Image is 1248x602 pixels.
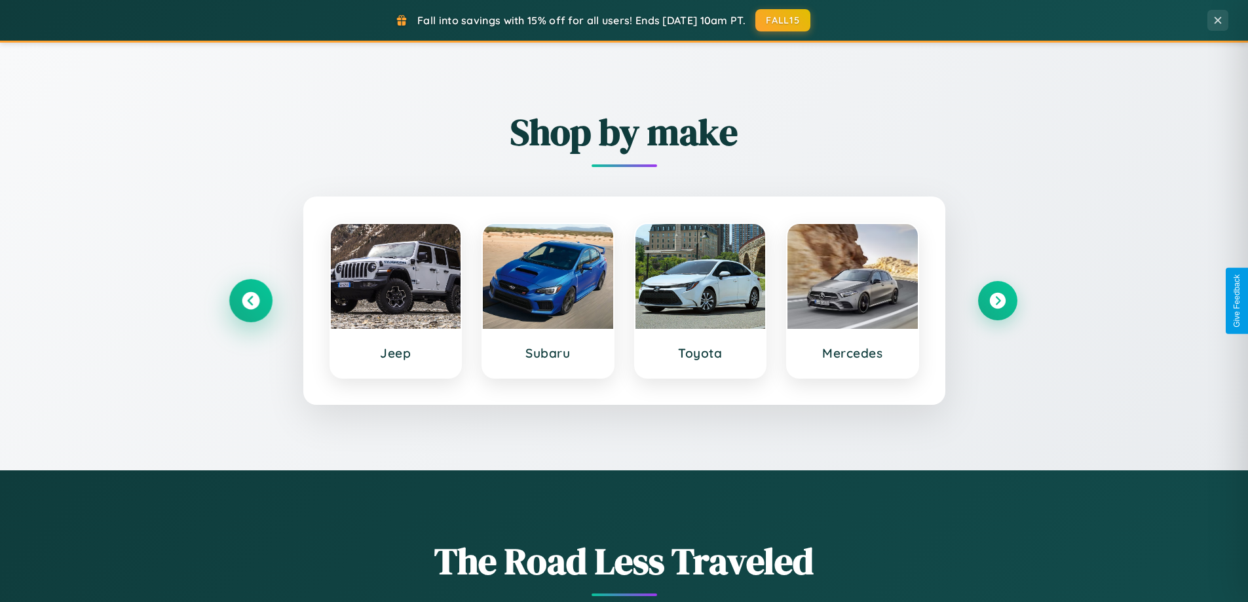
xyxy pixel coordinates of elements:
h1: The Road Less Traveled [231,536,1017,586]
h3: Toyota [649,345,753,361]
h2: Shop by make [231,107,1017,157]
span: Fall into savings with 15% off for all users! Ends [DATE] 10am PT. [417,14,746,27]
h3: Mercedes [801,345,905,361]
h3: Subaru [496,345,600,361]
button: FALL15 [755,9,810,31]
h3: Jeep [344,345,448,361]
div: Give Feedback [1232,274,1241,328]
